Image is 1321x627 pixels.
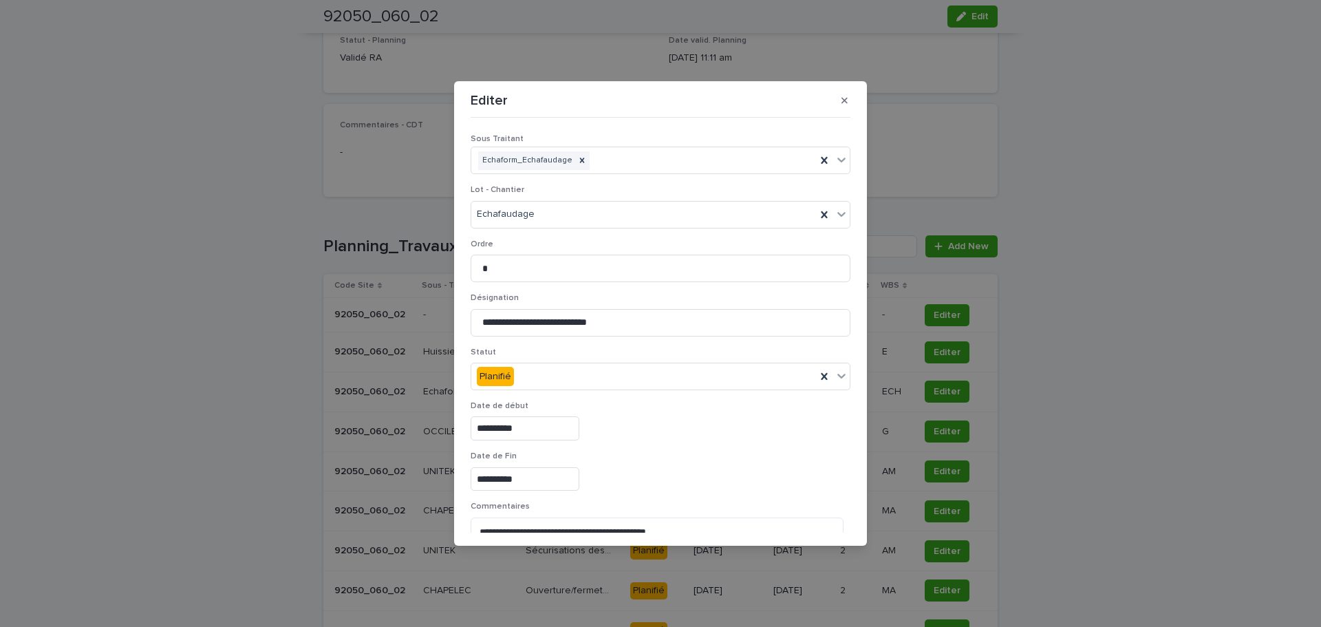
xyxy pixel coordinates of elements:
[477,207,535,222] span: Echafaudage
[478,151,574,170] div: Echaform_Echafaudage
[471,135,524,143] span: Sous Traitant
[477,367,514,387] div: Planifié
[471,186,524,194] span: Lot - Chantier
[471,294,519,302] span: Désignation
[471,348,496,357] span: Statut
[471,502,530,511] span: Commentaires
[471,240,493,248] span: Ordre
[471,92,508,109] p: Editer
[471,402,528,410] span: Date de début
[471,452,517,460] span: Date de Fin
